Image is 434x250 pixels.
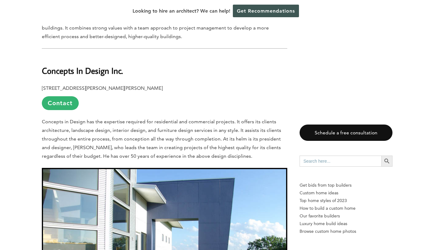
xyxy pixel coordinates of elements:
a: Schedule a free consultation [300,125,392,141]
a: Browse custom home photos [300,228,392,235]
p: Get bids from top builders [300,181,392,189]
a: How to build a custom home [300,204,392,212]
a: Contact [42,96,79,110]
input: Search here... [300,156,381,167]
a: Get Recommendations [233,5,299,17]
p: Concepts in Design has the expertise required for residential and commercial projects. It offers ... [42,117,287,161]
a: Custom home ideas [300,189,392,197]
span: Under his leadership, the firm takes a more collaborative approach in the design and construction... [42,16,269,39]
a: Luxury home build ideas [300,220,392,228]
a: Our favorite builders [300,212,392,220]
a: Top home styles of 2023 [300,197,392,204]
svg: Search [384,158,390,165]
b: [STREET_ADDRESS][PERSON_NAME][PERSON_NAME] [42,85,163,91]
h2: Concepts In Design Inc. [42,56,287,77]
iframe: Drift Widget Chat Controller [403,219,427,243]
